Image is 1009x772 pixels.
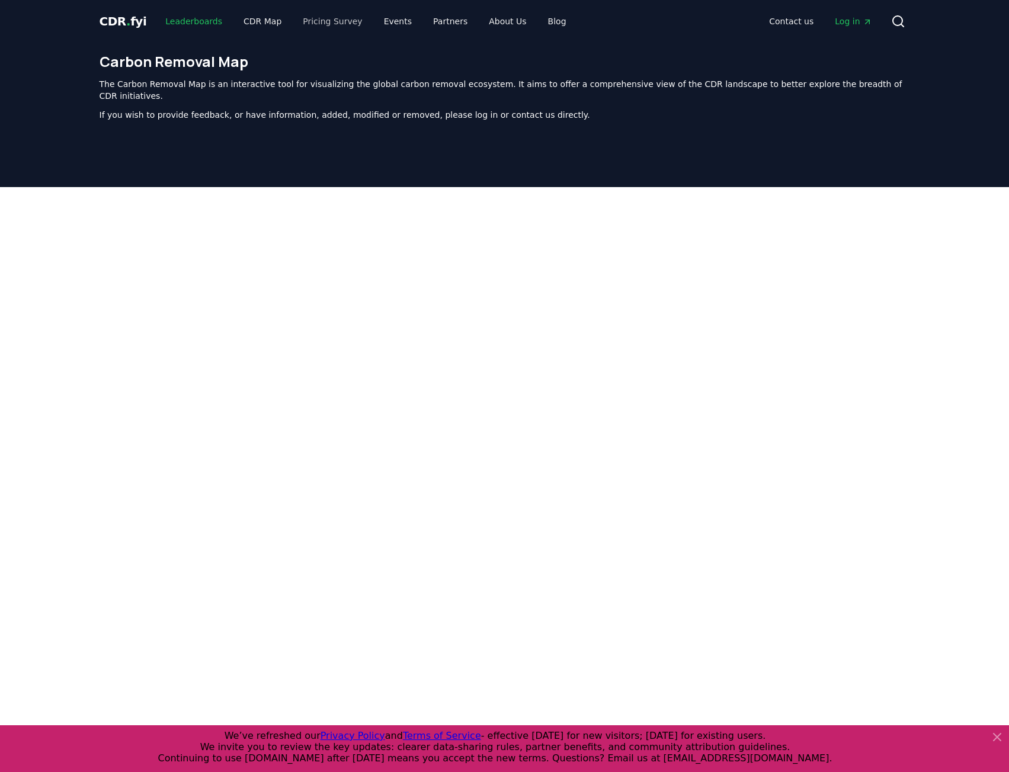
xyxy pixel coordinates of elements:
h1: Carbon Removal Map [100,52,910,71]
span: CDR fyi [100,14,147,28]
a: Leaderboards [156,11,232,32]
nav: Main [760,11,881,32]
a: Log in [825,11,881,32]
span: . [126,14,130,28]
a: About Us [479,11,536,32]
p: The Carbon Removal Map is an interactive tool for visualizing the global carbon removal ecosystem... [100,78,910,102]
a: CDR Map [234,11,291,32]
span: Log in [835,15,872,27]
nav: Main [156,11,575,32]
a: Pricing Survey [293,11,371,32]
a: CDR.fyi [100,13,147,30]
a: Events [374,11,421,32]
a: Contact us [760,11,823,32]
a: Blog [539,11,576,32]
a: Partners [424,11,477,32]
p: If you wish to provide feedback, or have information, added, modified or removed, please log in o... [100,109,910,121]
